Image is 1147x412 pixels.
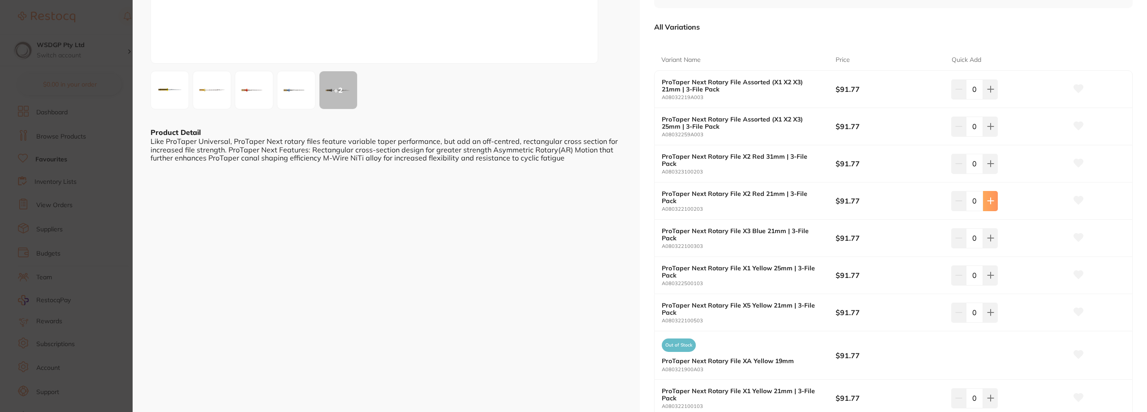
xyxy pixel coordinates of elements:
[662,318,836,324] small: A080322100503
[319,71,358,109] button: +2
[662,302,818,316] b: ProTaper Next Rotary File X5 Yellow 21mm | 3-File Pack
[662,153,818,167] b: ProTaper Next Rotary File X2 Red 31mm | 3-File Pack
[836,121,940,131] b: $91.77
[662,132,836,138] small: A08032259A003
[662,78,818,93] b: ProTaper Next Rotary File Assorted (X1 X2 X3) 21mm | 3-File Pack
[836,308,940,317] b: $91.77
[836,233,940,243] b: $91.77
[662,116,818,130] b: ProTaper Next Rotary File Assorted (X1 X2 X3) 25mm | 3-File Pack
[662,387,818,402] b: ProTaper Next Rotary File X1 Yellow 21mm | 3-File Pack
[662,357,818,364] b: ProTaper Next Rotary File XA Yellow 19mm
[836,56,850,65] p: Price
[836,393,940,403] b: $91.77
[280,74,312,106] img: LmpwZw
[662,190,818,204] b: ProTaper Next Rotary File X2 Red 21mm | 3-File Pack
[151,128,201,137] b: Product Detail
[952,56,981,65] p: Quick Add
[662,95,836,100] small: A08032219A003
[662,169,836,175] small: A080323100203
[662,403,836,409] small: A080322100103
[662,281,836,286] small: A080322500103
[662,338,696,352] span: Out of Stock
[238,74,270,106] img: anBn
[836,270,940,280] b: $91.77
[662,243,836,249] small: A080322100303
[662,206,836,212] small: A080322100203
[836,84,940,94] b: $91.77
[154,74,186,106] img: LnBuZw
[151,137,622,162] div: Like ProTaper Universal, ProTaper Next rotary files feature variable taper performance, but add a...
[654,22,700,31] p: All Variations
[836,196,940,206] b: $91.77
[836,159,940,169] b: $91.77
[196,74,228,106] img: LTEuanBn
[662,227,818,242] b: ProTaper Next Rotary File X3 Blue 21mm | 3-File Pack
[836,351,940,360] b: $91.77
[661,56,701,65] p: Variant Name
[662,367,836,373] small: A080321900A03
[662,265,818,279] b: ProTaper Next Rotary File X1 Yellow 25mm | 3-File Pack
[319,71,357,109] div: + 2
